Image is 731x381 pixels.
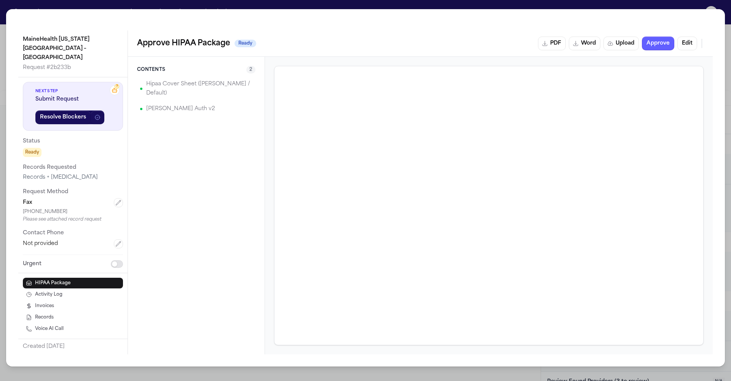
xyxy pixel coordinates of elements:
[23,259,41,269] p: Urgent
[35,326,64,332] span: Voice AI Call
[137,37,230,50] h2: Approve HIPAA Package
[137,67,165,73] h3: Contents
[23,240,58,248] span: Not provided
[35,88,110,94] span: Next Step
[35,110,91,124] button: Resolve Blockers
[35,291,62,298] span: Activity Log
[23,229,123,238] p: Contact Phone
[23,163,123,172] p: Records Requested
[23,63,123,72] p: Request # 2b233b
[23,289,123,300] button: Activity Log
[35,280,70,286] span: HIPAA Package
[146,80,252,98] p: Hipaa Cover Sheet ([PERSON_NAME] / Default)
[35,303,54,309] span: Invoices
[23,323,123,334] button: Voice AI Call
[146,104,215,114] p: [PERSON_NAME] Auth v2
[569,37,600,50] button: Word
[23,137,123,146] p: Status
[23,278,123,288] button: HIPAA Package
[538,37,566,50] button: PDF
[23,312,123,323] button: Records
[677,37,697,50] button: Edit
[35,96,110,103] span: Submit Request
[23,209,123,215] div: [PHONE_NUMBER]
[642,37,674,50] button: Approve
[23,187,123,197] p: Request Method
[235,40,256,47] span: Ready
[23,301,123,311] button: Invoices
[23,216,123,223] div: Please see attached record request
[603,37,639,50] button: Upload
[35,314,54,320] span: Records
[23,342,123,351] p: Created [DATE]
[23,148,41,157] span: Ready
[23,199,32,207] span: Fax
[116,84,118,88] span: ?
[246,66,255,74] span: 2
[23,35,123,62] p: MaineHealth [US_STATE][GEOGRAPHIC_DATA] – [GEOGRAPHIC_DATA]
[275,66,703,345] iframe: Published HIPAA Package
[23,174,123,181] div: Records + [MEDICAL_DATA]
